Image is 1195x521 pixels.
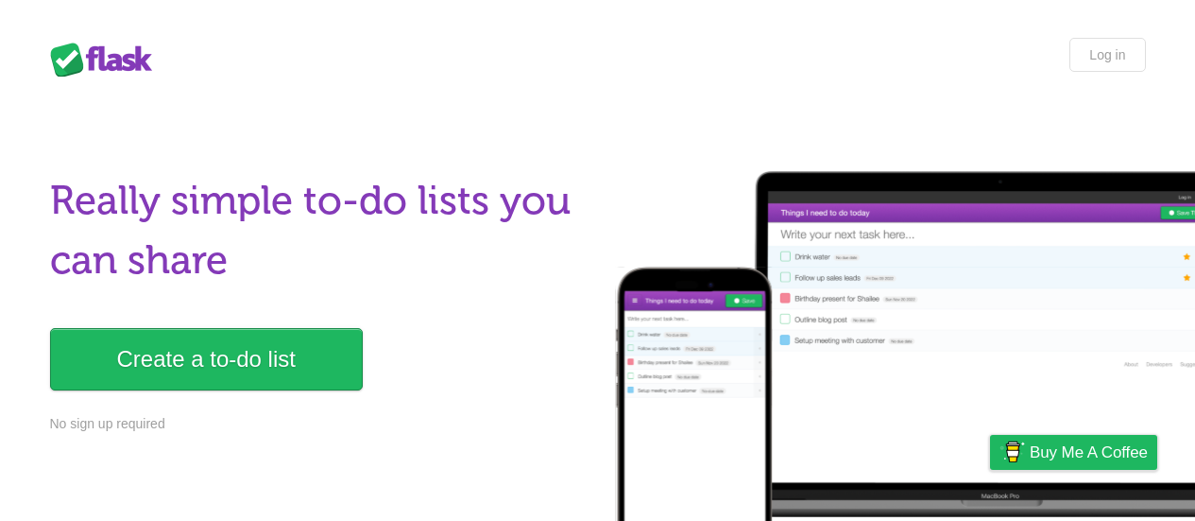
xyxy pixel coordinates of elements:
span: Buy me a coffee [1030,436,1148,469]
img: Buy me a coffee [999,436,1025,468]
p: No sign up required [50,414,587,434]
a: Log in [1069,38,1145,72]
a: Buy me a coffee [990,435,1157,470]
a: Create a to-do list [50,328,363,391]
h1: Really simple to-do lists you can share [50,171,587,290]
div: Flask Lists [50,43,163,77]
